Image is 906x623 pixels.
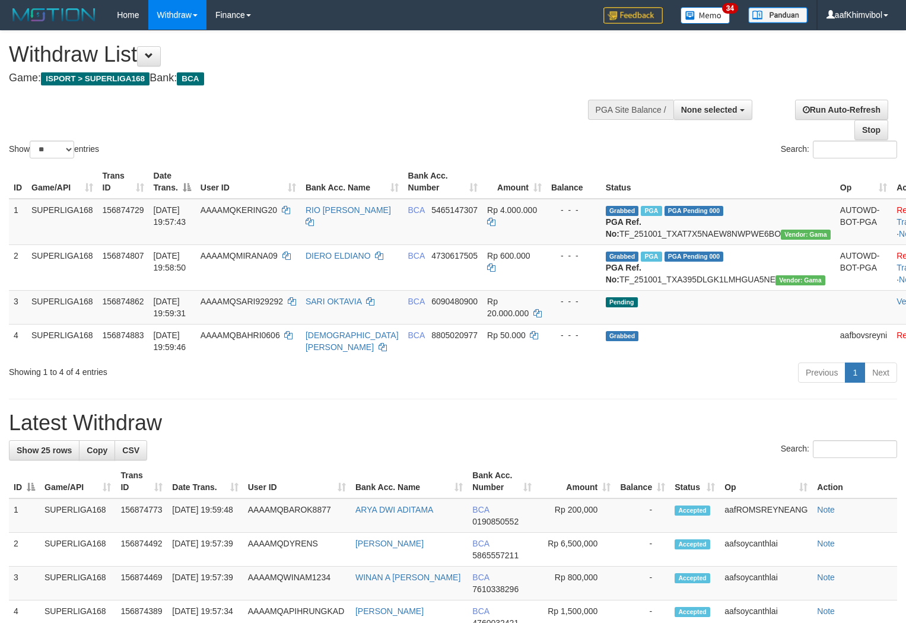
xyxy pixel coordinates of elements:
span: Show 25 rows [17,446,72,455]
td: 3 [9,567,40,600]
th: Date Trans.: activate to sort column descending [149,165,196,199]
span: Accepted [675,506,710,516]
th: Status [601,165,835,199]
td: 1 [9,498,40,533]
img: panduan.png [748,7,808,23]
span: BCA [472,505,489,514]
h4: Game: Bank: [9,72,592,84]
th: Action [812,465,897,498]
span: BCA [177,72,204,85]
span: AAAAMQBAHRI0606 [201,330,280,340]
span: Copy 6090480900 to clipboard [431,297,478,306]
td: AAAAMQWINAM1234 [243,567,351,600]
a: Show 25 rows [9,440,80,460]
td: AAAAMQBAROK8877 [243,498,351,533]
span: [DATE] 19:57:43 [154,205,186,227]
span: Rp 50.000 [487,330,526,340]
td: 156874469 [116,567,167,600]
a: Copy [79,440,115,460]
td: 3 [9,290,27,324]
span: [DATE] 19:59:46 [154,330,186,352]
button: None selected [673,100,752,120]
span: Copy 0190850552 to clipboard [472,517,519,526]
span: 156874862 [103,297,144,306]
th: ID: activate to sort column descending [9,465,40,498]
span: Grabbed [606,206,639,216]
th: Balance: activate to sort column ascending [615,465,670,498]
a: WINAN A [PERSON_NAME] [355,573,460,582]
a: Note [817,573,835,582]
span: PGA Pending [665,252,724,262]
span: PGA Pending [665,206,724,216]
span: Rp 600.000 [487,251,530,260]
span: BCA [408,297,425,306]
th: Status: activate to sort column ascending [670,465,720,498]
td: 1 [9,199,27,245]
td: Rp 6,500,000 [536,533,615,567]
td: Rp 800,000 [536,567,615,600]
td: aafbovsreyni [835,324,892,358]
a: Note [817,505,835,514]
span: AAAAMQKERING20 [201,205,277,215]
td: AUTOWD-BOT-PGA [835,244,892,290]
a: CSV [115,440,147,460]
th: Op: activate to sort column ascending [720,465,812,498]
span: Marked by aafsoycanthlai [641,206,662,216]
div: - - - [551,204,596,216]
td: 156874773 [116,498,167,533]
a: SARI OKTAVIA [306,297,361,306]
span: BCA [472,539,489,548]
span: AAAAMQSARI929292 [201,297,283,306]
th: Trans ID: activate to sort column ascending [98,165,149,199]
td: aafsoycanthlai [720,533,812,567]
span: Rp 4.000.000 [487,205,537,215]
span: Grabbed [606,331,639,341]
td: aafsoycanthlai [720,567,812,600]
td: SUPERLIGA168 [40,533,116,567]
input: Search: [813,141,897,158]
span: BCA [408,330,425,340]
span: [DATE] 19:58:50 [154,251,186,272]
td: SUPERLIGA168 [27,324,98,358]
select: Showentries [30,141,74,158]
div: - - - [551,295,596,307]
a: Stop [854,120,888,140]
span: 34 [722,3,738,14]
th: Bank Acc. Name: activate to sort column ascending [351,465,468,498]
div: PGA Site Balance / [588,100,673,120]
td: - [615,567,670,600]
span: Copy 5465147307 to clipboard [431,205,478,215]
span: Accepted [675,607,710,617]
td: 4 [9,324,27,358]
a: Next [864,363,897,383]
div: Showing 1 to 4 of 4 entries [9,361,368,378]
label: Search: [781,141,897,158]
span: Copy 8805020977 to clipboard [431,330,478,340]
th: Game/API: activate to sort column ascending [27,165,98,199]
td: [DATE] 19:59:48 [167,498,243,533]
td: AUTOWD-BOT-PGA [835,199,892,245]
th: Date Trans.: activate to sort column ascending [167,465,243,498]
span: Copy 5865557211 to clipboard [472,551,519,560]
img: Feedback.jpg [603,7,663,24]
th: Trans ID: activate to sort column ascending [116,465,167,498]
span: ISPORT > SUPERLIGA168 [41,72,150,85]
th: Balance [546,165,601,199]
a: 1 [845,363,865,383]
span: Pending [606,297,638,307]
td: - [615,498,670,533]
td: SUPERLIGA168 [27,199,98,245]
h1: Latest Withdraw [9,411,897,435]
span: BCA [472,606,489,616]
b: PGA Ref. No: [606,217,641,239]
span: None selected [681,105,737,115]
a: RIO [PERSON_NAME] [306,205,391,215]
a: DIERO ELDIANO [306,251,371,260]
div: - - - [551,329,596,341]
td: SUPERLIGA168 [27,290,98,324]
a: [PERSON_NAME] [355,606,424,616]
a: [DEMOGRAPHIC_DATA][PERSON_NAME] [306,330,399,352]
span: Vendor URL: https://trx31.1velocity.biz [775,275,825,285]
td: AAAAMQDYRENS [243,533,351,567]
td: 156874492 [116,533,167,567]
